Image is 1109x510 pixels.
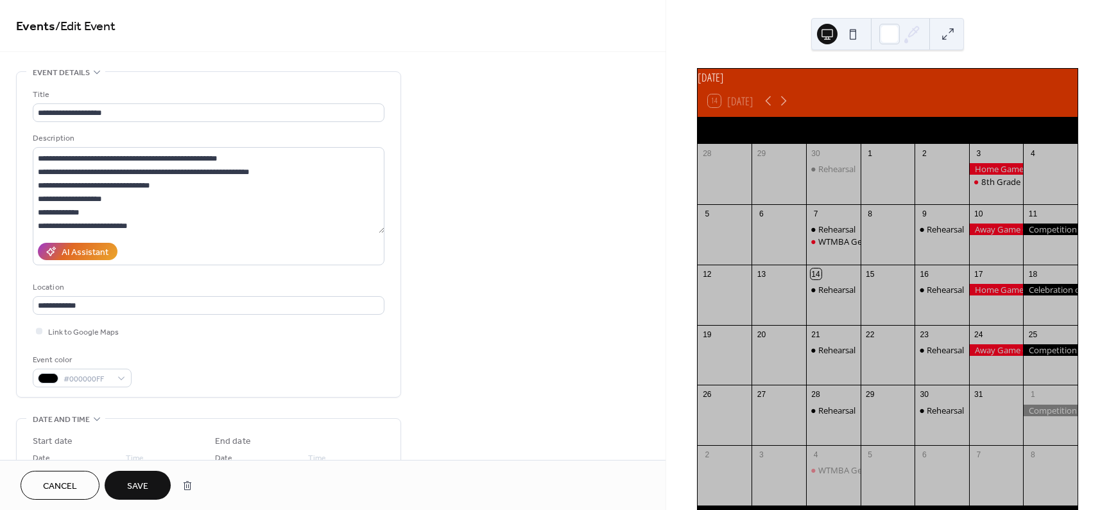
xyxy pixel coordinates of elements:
[126,452,144,465] span: Time
[864,268,875,279] div: 15
[981,176,1044,188] div: 8th Grade Night
[973,268,984,279] div: 17
[698,69,1078,85] div: [DATE]
[811,450,821,461] div: 4
[811,117,862,143] div: Tue
[701,268,712,279] div: 12
[913,117,965,143] div: Thu
[1023,405,1078,416] div: Competition
[33,281,382,294] div: Location
[756,329,767,340] div: 20
[127,480,148,493] span: Save
[818,405,855,416] div: Rehearsal
[973,329,984,340] div: 24
[811,148,821,159] div: 30
[973,450,984,461] div: 7
[927,405,964,416] div: Rehearsal
[806,224,861,235] div: Rehearsal
[43,480,77,493] span: Cancel
[915,284,969,295] div: Rehearsal
[33,88,382,101] div: Title
[756,148,767,159] div: 29
[756,450,767,461] div: 3
[33,413,90,426] span: Date and time
[811,389,821,400] div: 28
[33,435,73,448] div: Start date
[969,176,1024,188] div: 8th Grade Night
[806,464,861,476] div: WTMBA General Meeting
[708,117,759,143] div: Sun
[818,344,855,356] div: Rehearsal
[756,208,767,219] div: 6
[973,389,984,400] div: 31
[759,117,811,143] div: Mon
[919,450,930,461] div: 6
[701,450,712,461] div: 2
[806,405,861,416] div: Rehearsal
[919,268,930,279] div: 16
[969,344,1024,356] div: Away Game @ Plymouth Whitemarsh
[806,236,861,247] div: WTMBA General Meeting
[973,148,984,159] div: 3
[915,405,969,416] div: Rehearsal
[33,353,129,367] div: Event color
[864,450,875,461] div: 5
[973,208,984,219] div: 10
[927,284,964,295] div: Rehearsal
[756,268,767,279] div: 13
[701,389,712,400] div: 26
[919,329,930,340] div: 23
[48,326,119,339] span: Link to Google Maps
[969,163,1024,175] div: Home Game vs Upper Moreland
[919,148,930,159] div: 2
[701,329,712,340] div: 19
[701,148,712,159] div: 28
[811,329,821,340] div: 21
[919,389,930,400] div: 30
[818,284,855,295] div: Rehearsal
[756,389,767,400] div: 27
[55,14,116,39] span: / Edit Event
[818,224,855,235] div: Rehearsal
[215,452,232,465] span: Date
[927,344,964,356] div: Rehearsal
[1023,344,1078,356] div: Competition
[806,163,861,175] div: Rehearsal
[1023,284,1078,295] div: Celebration of Bands
[701,208,712,219] div: 5
[64,373,111,386] span: #000000FF
[969,224,1024,235] div: Away Game @ Hatboro Horsham
[1027,208,1038,219] div: 11
[811,268,821,279] div: 14
[864,329,875,340] div: 22
[215,435,251,448] div: End date
[806,284,861,295] div: Rehearsal
[16,14,55,39] a: Events
[33,452,50,465] span: Date
[915,344,969,356] div: Rehearsal
[33,66,90,80] span: Event details
[915,224,969,235] div: Rehearsal
[1023,224,1078,235] div: Competition - North Penn High School
[1027,268,1038,279] div: 18
[21,471,99,500] button: Cancel
[927,224,964,235] div: Rehearsal
[1027,450,1038,461] div: 8
[62,246,108,259] div: AI Assistant
[1027,148,1038,159] div: 4
[38,243,117,260] button: AI Assistant
[806,344,861,356] div: Rehearsal
[864,208,875,219] div: 8
[308,452,326,465] span: Time
[33,132,382,145] div: Description
[818,464,915,476] div: WTMBA General Meeting
[105,471,171,500] button: Save
[864,389,875,400] div: 29
[864,148,875,159] div: 1
[965,117,1016,143] div: Fri
[1027,389,1038,400] div: 1
[862,117,913,143] div: Wed
[969,284,1024,295] div: Home Game vs Springfield Senior Recognition Night
[818,163,855,175] div: Rehearsal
